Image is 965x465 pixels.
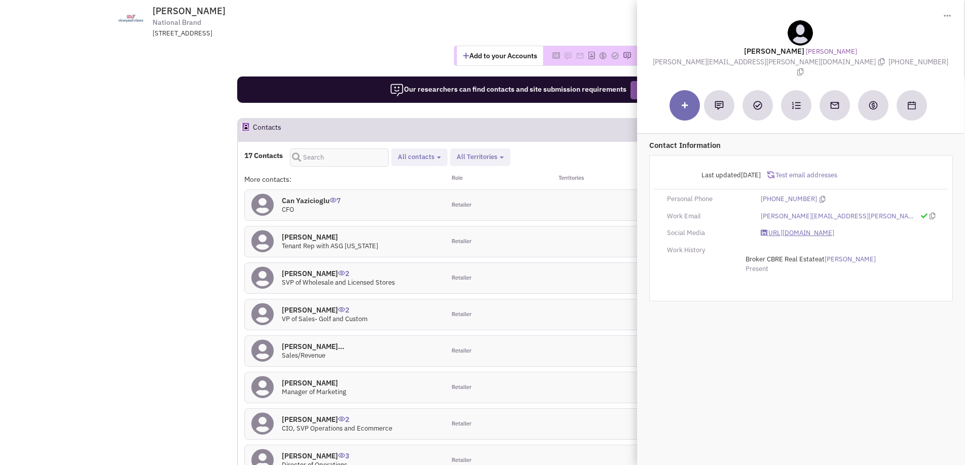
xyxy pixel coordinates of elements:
[452,347,471,355] span: Retailer
[761,195,817,204] a: [PHONE_NUMBER]
[282,315,367,323] span: VP of Sales- Golf and Custom
[338,453,345,458] img: icon-UserInteraction.png
[329,198,337,203] img: icon-UserInteraction.png
[457,46,543,65] button: Add to your Accounts
[452,274,471,282] span: Retailer
[244,151,283,160] h4: 17 Contacts
[282,351,325,360] span: Sales/Revenue
[329,188,341,205] span: 7
[153,17,201,28] span: National Brand
[338,270,345,276] img: icon-UserInteraction.png
[744,46,804,56] lable: [PERSON_NAME]
[457,152,497,161] span: All Territories
[282,205,294,214] span: CFO
[282,278,395,287] span: SVP of Wholesale and Licensed Stores
[290,148,389,167] input: Search
[753,101,762,110] img: Add a Task
[660,195,754,204] div: Personal Phone
[660,228,754,238] div: Social Media
[153,5,226,17] span: [PERSON_NAME]
[806,47,857,57] a: [PERSON_NAME]
[660,212,754,221] div: Work Email
[282,305,367,315] h4: [PERSON_NAME]
[452,238,471,246] span: Retailer
[545,174,646,184] div: Territories
[282,387,346,396] span: Manager of Marketing
[338,307,345,312] img: icon-UserInteraction.png
[649,140,953,150] p: Contact Information
[338,298,349,315] span: 2
[452,383,471,392] span: Retailer
[660,166,767,185] div: Last updated
[741,171,761,179] span: [DATE]
[761,212,918,221] a: [PERSON_NAME][EMAIL_ADDRESS][PERSON_NAME][DOMAIN_NAME]
[153,29,417,38] div: [STREET_ADDRESS]
[338,407,349,424] span: 2
[282,451,349,460] h4: [PERSON_NAME]
[390,85,626,94] span: Our researchers can find contacts and site submission requirements
[282,196,341,205] h4: Can Yazicioglu
[395,152,444,163] button: All contacts
[282,269,395,278] h4: [PERSON_NAME]
[452,311,471,319] span: Retailer
[282,378,346,387] h4: [PERSON_NAME]
[282,415,392,424] h4: [PERSON_NAME]
[576,52,584,60] img: Please add to your accounts
[715,101,724,110] img: Add a note
[630,81,701,99] button: Request Research
[746,264,768,273] span: Present
[774,171,837,179] span: Test email addresses
[792,101,801,110] img: Subscribe to a cadence
[623,52,632,60] img: Please add to your accounts
[746,255,876,263] span: at
[338,416,345,421] img: icon-UserInteraction.png
[653,57,888,66] span: [PERSON_NAME][EMAIL_ADDRESS][PERSON_NAME][DOMAIN_NAME]
[244,174,445,184] div: More contacts:
[746,255,819,263] span: Broker CBRE Real Estate
[445,174,545,184] div: Role
[908,101,916,109] img: Schedule a Meeting
[564,52,572,60] img: Please add to your accounts
[282,232,378,242] h4: [PERSON_NAME]
[660,246,754,255] div: Work History
[452,456,471,464] span: Retailer
[390,83,404,97] img: icon-researcher-20.png
[454,152,507,163] button: All Territories
[825,255,876,264] a: [PERSON_NAME]
[599,52,607,60] img: Please add to your accounts
[452,201,471,209] span: Retailer
[868,100,878,110] img: Create a deal
[452,420,471,428] span: Retailer
[253,119,281,141] h2: Contacts
[830,100,840,110] img: Send an email
[398,152,434,161] span: All contacts
[282,342,344,351] h4: [PERSON_NAME]...
[338,261,349,278] span: 2
[761,228,834,238] a: [URL][DOMAIN_NAME]
[282,424,392,433] span: CIO, SVP Operations and Ecommerce
[338,444,349,460] span: 3
[282,242,378,250] span: Tenant Rep with ASG [US_STATE]
[611,52,619,60] img: Please add to your accounts
[788,20,813,46] img: teammate.png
